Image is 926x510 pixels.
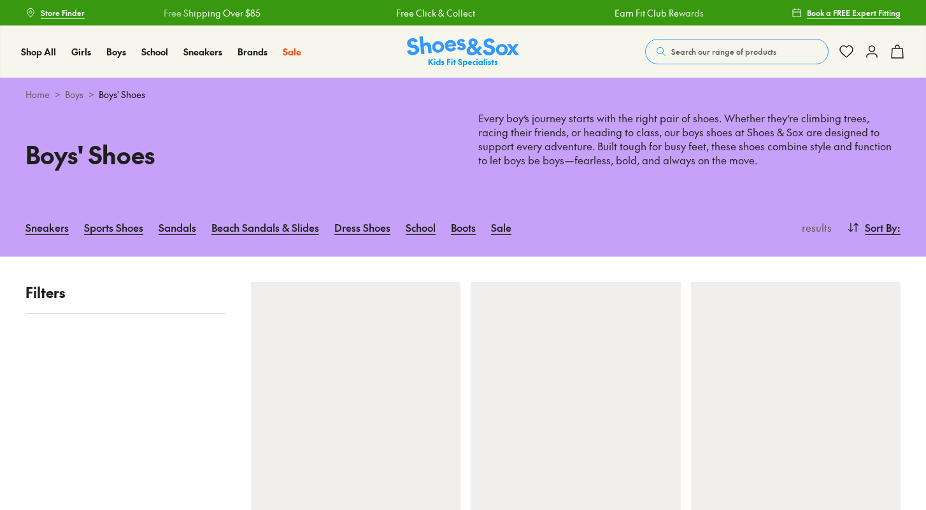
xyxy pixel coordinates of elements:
[25,88,901,101] div: > >
[396,6,475,20] a: Free Click & Collect
[615,6,704,20] a: Earn Fit Club Rewards
[25,1,85,24] a: Store Finder
[25,136,448,173] h1: Boys' Shoes
[25,282,225,303] p: Filters
[211,213,319,241] a: Beach Sandals & Slides
[334,213,390,241] a: Dress Shoes
[238,45,267,58] span: Brands
[99,88,145,101] span: Boys' Shoes
[897,220,901,235] span: :
[106,45,126,58] span: Boys
[792,1,901,24] a: Book a FREE Expert Fitting
[283,45,301,59] a: Sale
[478,111,901,167] p: Every boy’s journey starts with the right pair of shoes. Whether they’re climbing trees, racing t...
[164,6,260,20] a: Free Shipping Over $85
[238,45,267,59] a: Brands
[41,7,85,18] span: Store Finder
[21,45,56,58] span: Shop All
[141,45,168,59] a: School
[21,45,56,59] a: Shop All
[671,46,776,57] span: Search our range of products
[159,213,196,241] a: Sandals
[183,45,222,58] span: Sneakers
[25,88,50,101] a: Home
[406,213,436,241] a: School
[407,36,519,67] a: Shoes & Sox
[84,213,143,241] a: Sports Shoes
[865,220,897,235] span: Sort By
[141,45,168,58] span: School
[645,39,829,64] button: Search our range of products
[807,7,901,18] span: Book a FREE Expert Fitting
[283,45,301,58] span: Sale
[106,45,126,59] a: Boys
[847,213,901,241] button: Sort By:
[407,36,519,67] img: SNS_Logo_Responsive.svg
[71,45,91,58] span: Girls
[65,88,83,101] a: Boys
[25,213,69,241] a: Sneakers
[183,45,222,59] a: Sneakers
[451,213,476,241] a: Boots
[491,213,511,241] a: Sale
[71,45,91,59] a: Girls
[797,220,832,235] p: results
